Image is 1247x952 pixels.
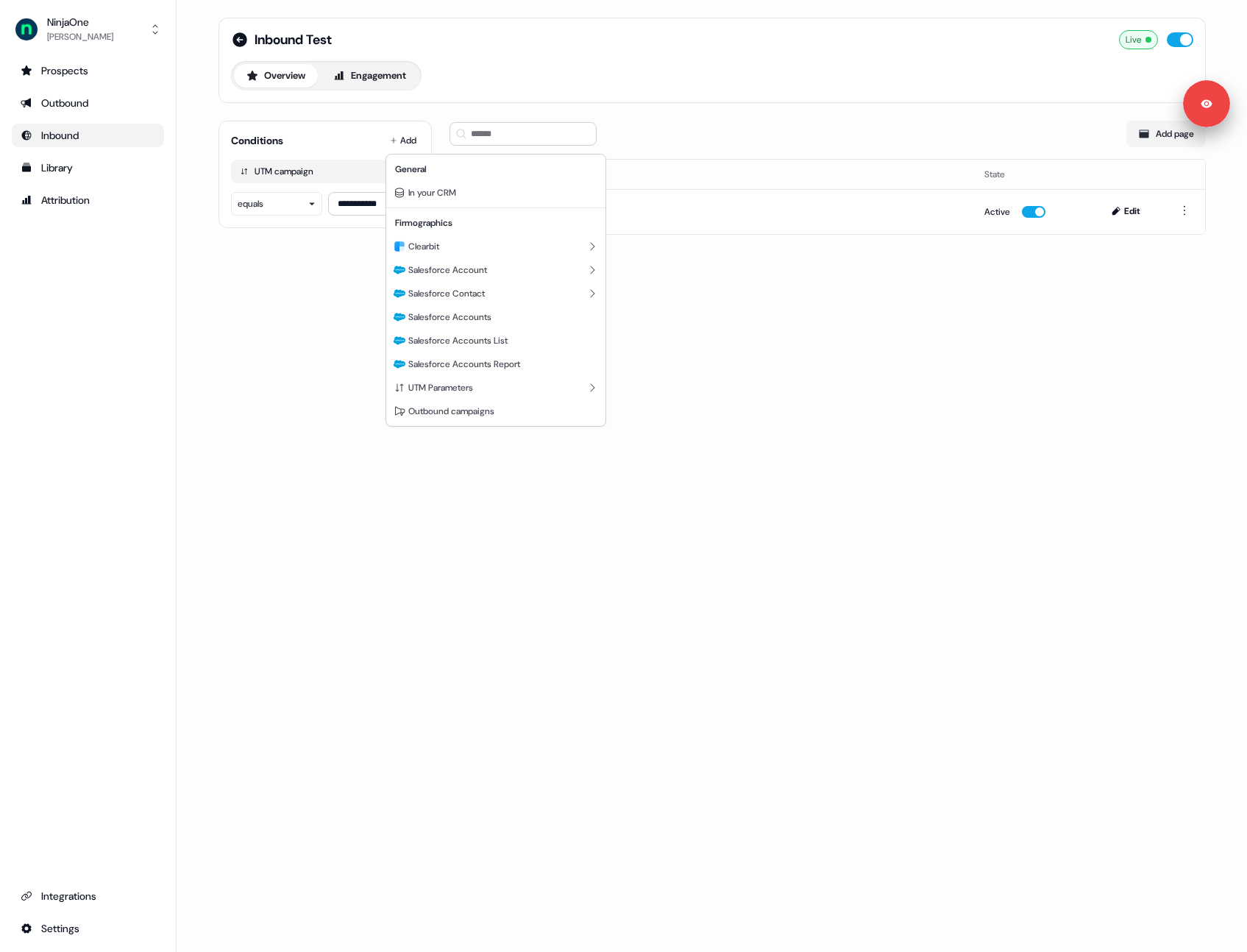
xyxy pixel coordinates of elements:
[389,211,603,235] div: Firmographics
[408,264,487,276] span: Salesforce Account
[389,157,603,181] div: General
[408,405,494,417] span: Outbound campaigns
[408,311,491,323] span: Salesforce Accounts
[408,335,508,347] span: Salesforce Accounts List
[386,154,606,427] div: Add
[408,187,456,199] span: In your CRM
[408,358,520,370] span: Salesforce Accounts Report
[408,288,485,299] span: Salesforce Contact
[408,382,473,394] span: UTM Parameters
[408,241,439,252] span: Clearbit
